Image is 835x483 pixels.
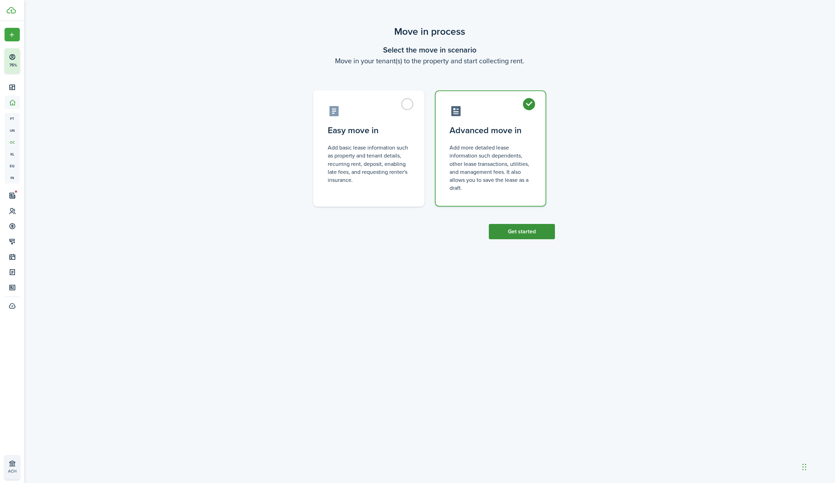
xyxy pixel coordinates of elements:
a: kl [5,148,20,160]
a: un [5,124,20,136]
a: in [5,172,20,184]
button: Open menu [5,28,20,41]
wizard-step-header-title: Select the move in scenario [304,44,555,56]
iframe: Chat Widget [719,408,835,483]
p: ACH [8,468,49,474]
a: eq [5,160,20,172]
a: oc [5,136,20,148]
a: ACH [5,455,20,480]
control-radio-card-description: Add basic lease information such as property and tenant details, recurring rent, deposit, enablin... [328,144,410,184]
control-radio-card-description: Add more detailed lease information such dependents, other lease transactions, utilities, and man... [450,144,532,192]
a: pt [5,113,20,124]
scenario-title: Move in process [304,24,555,39]
control-radio-card-title: Easy move in [328,124,410,137]
button: Get started [489,224,555,239]
control-radio-card-title: Advanced move in [450,124,532,137]
p: 75% [9,62,17,68]
wizard-step-header-description: Move in your tenant(s) to the property and start collecting rent. [304,56,555,66]
img: TenantCloud [7,7,16,14]
div: Drag [802,457,806,477]
button: 75% [5,48,62,73]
